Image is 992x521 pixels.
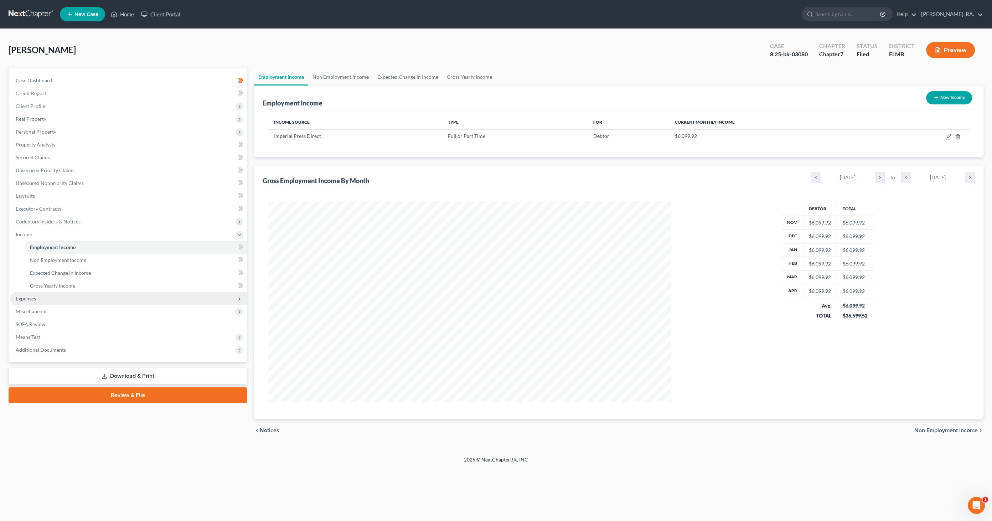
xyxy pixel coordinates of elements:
span: Property Analysis [16,141,55,148]
td: $6,099.92 [837,229,873,243]
span: Unsecured Nonpriority Claims [16,180,84,186]
button: Preview [926,42,975,58]
div: $6,099.92 [809,247,831,254]
span: Full or Part Time [448,133,485,139]
a: Client Portal [138,8,184,21]
td: $6,099.92 [837,284,873,298]
div: Case [770,42,808,50]
a: [PERSON_NAME], P.A. [918,8,983,21]
div: $36,599.52 [843,312,868,319]
div: $6,099.92 [843,302,868,309]
span: Personal Property [16,129,56,135]
span: Client Profile [16,103,45,109]
div: Chapter [819,50,845,58]
div: $6,099.92 [809,219,831,226]
span: Type [448,119,459,125]
span: Secured Claims [16,154,50,160]
div: [DATE] [911,172,965,183]
span: Expenses [16,295,36,301]
div: [DATE] [821,172,875,183]
span: Notices [260,428,279,433]
a: Expected Change in Income [24,267,247,279]
th: Total [837,201,873,216]
a: Gross Yearly Income [24,279,247,292]
span: Means Test [16,334,40,340]
span: Real Property [16,116,46,122]
a: Executory Contracts [10,202,247,215]
a: Help [893,8,917,21]
td: $6,099.92 [837,243,873,257]
div: District [889,42,915,50]
a: Property Analysis [10,138,247,151]
span: Unsecured Priority Claims [16,167,74,173]
span: Executory Contracts [16,206,61,212]
a: Gross Yearly Income [443,68,496,86]
span: $6,099.92 [675,133,697,139]
a: Employment Income [254,68,308,86]
div: $6,099.92 [809,274,831,281]
i: chevron_right [875,172,884,183]
span: For [593,119,602,125]
span: Employment Income [30,244,76,250]
a: Non Employment Income [24,254,247,267]
div: Status [857,42,878,50]
span: Income Source [274,119,310,125]
div: Filed [857,50,878,58]
a: Review & File [9,387,247,403]
input: Search by name... [816,7,881,21]
span: Credit Report [16,90,46,96]
span: Gross Yearly Income [30,283,75,289]
a: Download & Print [9,368,247,385]
div: Avg. [809,302,831,309]
i: chevron_left [811,172,821,183]
a: Secured Claims [10,151,247,164]
a: Credit Report [10,87,247,100]
div: 8:25-bk-03080 [770,50,808,58]
a: Unsecured Nonpriority Claims [10,177,247,190]
i: chevron_left [901,172,911,183]
a: Unsecured Priority Claims [10,164,247,177]
span: Case Dashboard [16,77,52,83]
th: Debtor [803,201,837,216]
i: chevron_right [978,428,983,433]
div: 2025 © NextChapterBK, INC [293,456,699,469]
span: SOFA Review [16,321,45,327]
span: Imperial Press Direct [274,133,321,139]
span: Non Employment Income [30,257,86,263]
th: Feb [781,257,803,270]
div: FLMB [889,50,915,58]
a: Non Employment Income [308,68,373,86]
div: Gross Employment Income By Month [263,176,369,185]
div: Chapter [819,42,845,50]
span: [PERSON_NAME] [9,45,76,55]
td: $6,099.92 [837,216,873,229]
button: chevron_left Notices [254,428,279,433]
button: New Income [926,91,972,104]
th: Jan [781,243,803,257]
span: to [890,174,895,181]
span: Codebtors Insiders & Notices [16,218,81,225]
a: Lawsuits [10,190,247,202]
span: 7 [840,51,843,57]
div: $6,099.92 [809,233,831,240]
i: chevron_right [965,172,975,183]
a: Home [107,8,138,21]
iframe: Intercom live chat [968,497,985,514]
a: Employment Income [24,241,247,254]
span: Miscellaneous [16,308,47,314]
div: TOTAL [809,312,831,319]
button: Non Employment Income chevron_right [914,428,983,433]
a: Case Dashboard [10,74,247,87]
span: Debtor [593,133,609,139]
th: Nov [781,216,803,229]
div: $6,099.92 [809,288,831,295]
span: Income [16,231,32,237]
span: Lawsuits [16,193,35,199]
td: $6,099.92 [837,270,873,284]
div: $6,099.92 [809,260,831,267]
span: Non Employment Income [914,428,978,433]
span: Expected Change in Income [30,270,91,276]
i: chevron_left [254,428,260,433]
th: Apr [781,284,803,298]
a: Expected Change in Income [373,68,443,86]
